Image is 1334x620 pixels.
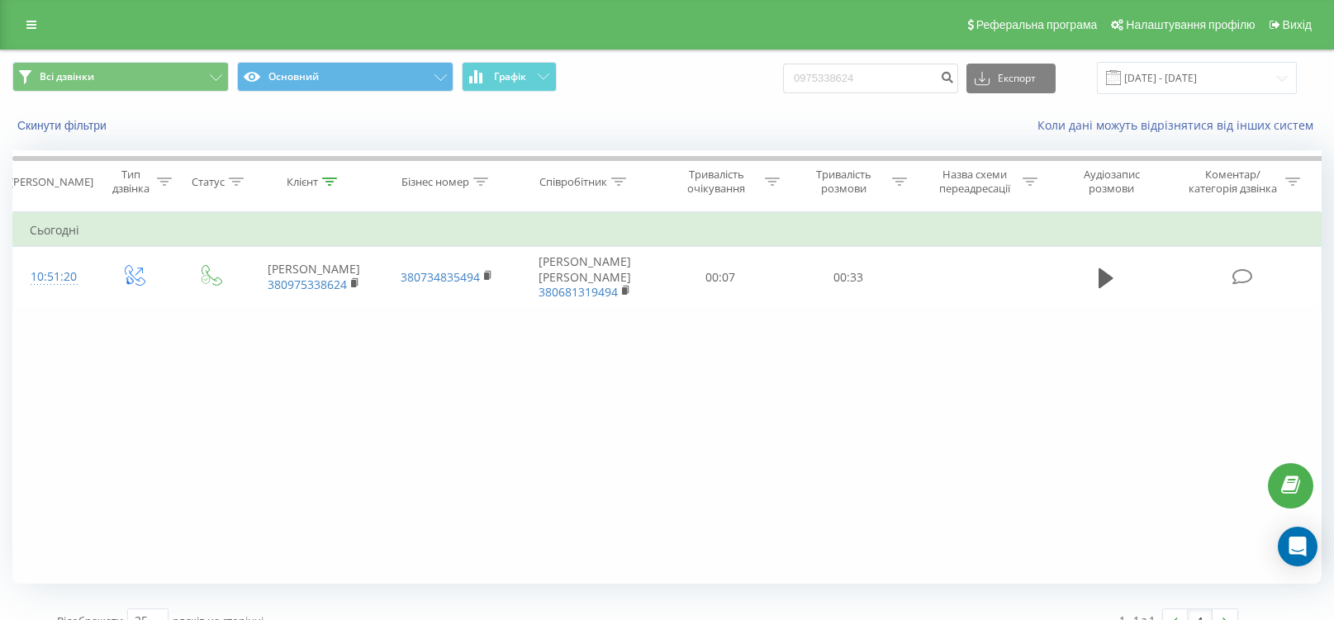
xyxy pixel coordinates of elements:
button: Основний [237,62,453,92]
td: [PERSON_NAME] [248,247,381,308]
a: 380681319494 [539,284,618,300]
div: Співробітник [539,175,607,189]
div: Тривалість очікування [672,168,761,196]
div: Клієнт [287,175,318,189]
span: Реферальна програма [976,18,1098,31]
div: Статус [192,175,225,189]
span: Налаштування профілю [1126,18,1255,31]
button: Експорт [966,64,1056,93]
a: 380975338624 [268,277,347,292]
td: [PERSON_NAME] [PERSON_NAME] [514,247,657,308]
div: Аудіозапис розмови [1060,168,1164,196]
button: Скинути фільтри [12,118,115,133]
div: Коментар/категорія дзвінка [1184,168,1281,196]
td: Сьогодні [13,214,1322,247]
div: Тип дзвінка [109,168,153,196]
div: Open Intercom Messenger [1278,527,1317,566]
span: Графік [494,71,526,83]
div: 10:51:20 [30,261,78,293]
button: Всі дзвінки [12,62,229,92]
div: [PERSON_NAME] [10,175,93,189]
span: Вихід [1283,18,1312,31]
button: Графік [462,62,557,92]
td: 00:07 [657,247,785,308]
a: 380734835494 [401,269,480,285]
div: Тривалість розмови [800,168,888,196]
td: 00:33 [784,247,912,308]
a: Коли дані можуть відрізнятися вiд інших систем [1037,117,1322,133]
input: Пошук за номером [783,64,958,93]
div: Бізнес номер [401,175,469,189]
div: Назва схеми переадресації [930,168,1018,196]
span: Всі дзвінки [40,70,94,83]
